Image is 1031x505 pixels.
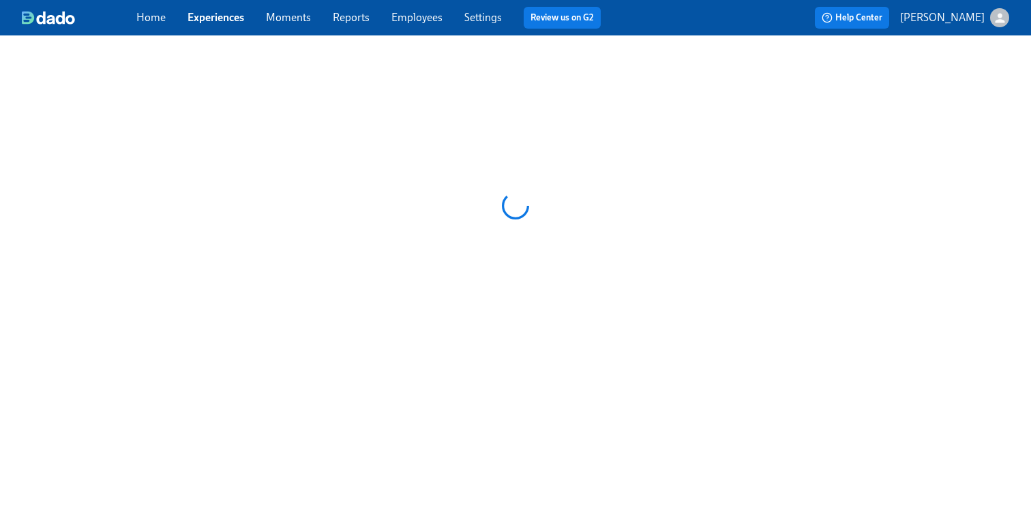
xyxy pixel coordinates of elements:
button: Help Center [815,7,889,29]
a: Reports [333,11,370,24]
span: Help Center [822,11,882,25]
a: Employees [391,11,443,24]
img: dado [22,11,75,25]
a: Moments [266,11,311,24]
button: Review us on G2 [524,7,601,29]
a: Review us on G2 [531,11,594,25]
p: [PERSON_NAME] [900,10,985,25]
a: dado [22,11,136,25]
a: Home [136,11,166,24]
button: [PERSON_NAME] [900,8,1009,27]
a: Settings [464,11,502,24]
a: Experiences [188,11,244,24]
